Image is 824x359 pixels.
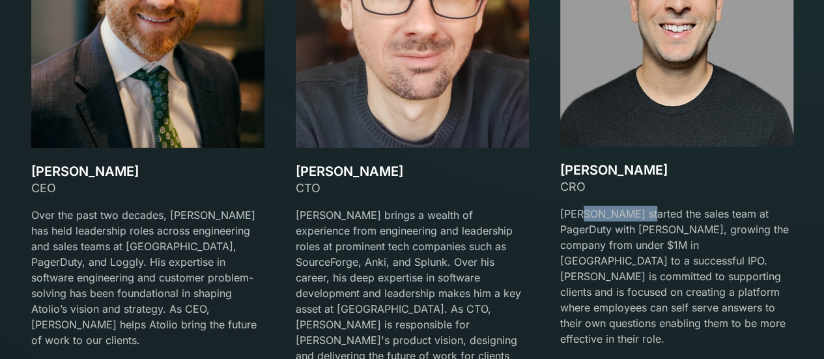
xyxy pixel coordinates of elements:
[560,162,793,178] h3: [PERSON_NAME]
[560,178,793,195] div: CRO
[560,206,793,347] p: [PERSON_NAME] started the sales team at PagerDuty with [PERSON_NAME], growing the company from un...
[759,296,824,359] iframe: Chat Widget
[31,207,264,348] p: Over the past two decades, [PERSON_NAME] has held leadership roles across engineering and sales t...
[296,179,529,197] div: CTO
[296,164,529,179] h3: [PERSON_NAME]
[31,179,264,197] div: CEO
[31,164,264,179] h3: [PERSON_NAME]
